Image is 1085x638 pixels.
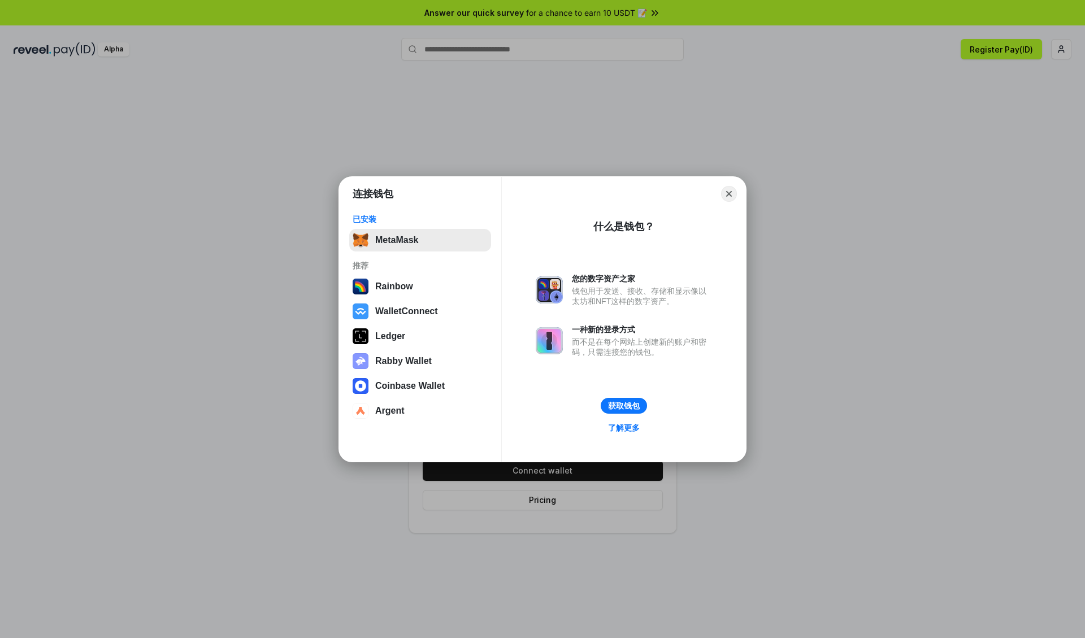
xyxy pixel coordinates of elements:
[349,229,491,251] button: MetaMask
[536,276,563,303] img: svg+xml,%3Csvg%20xmlns%3D%22http%3A%2F%2Fwww.w3.org%2F2000%2Fsvg%22%20fill%3D%22none%22%20viewBox...
[349,400,491,422] button: Argent
[353,353,368,369] img: svg+xml,%3Csvg%20xmlns%3D%22http%3A%2F%2Fwww.w3.org%2F2000%2Fsvg%22%20fill%3D%22none%22%20viewBox...
[353,187,393,201] h1: 连接钱包
[349,375,491,397] button: Coinbase Wallet
[375,281,413,292] div: Rainbow
[572,337,712,357] div: 而不是在每个网站上创建新的账户和密码，只需连接您的钱包。
[601,420,646,435] a: 了解更多
[353,378,368,394] img: svg+xml,%3Csvg%20width%3D%2228%22%20height%3D%2228%22%20viewBox%3D%220%200%2028%2028%22%20fill%3D...
[375,331,405,341] div: Ledger
[349,300,491,323] button: WalletConnect
[353,232,368,248] img: svg+xml,%3Csvg%20fill%3D%22none%22%20height%3D%2233%22%20viewBox%3D%220%200%2035%2033%22%20width%...
[572,274,712,284] div: 您的数字资产之家
[349,350,491,372] button: Rabby Wallet
[608,401,640,411] div: 获取钱包
[608,423,640,433] div: 了解更多
[353,279,368,294] img: svg+xml,%3Csvg%20width%3D%22120%22%20height%3D%22120%22%20viewBox%3D%220%200%20120%20120%22%20fil...
[572,324,712,335] div: 一种新的登录方式
[375,306,438,316] div: WalletConnect
[601,398,647,414] button: 获取钱包
[353,328,368,344] img: svg+xml,%3Csvg%20xmlns%3D%22http%3A%2F%2Fwww.w3.org%2F2000%2Fsvg%22%20width%3D%2228%22%20height%3...
[353,403,368,419] img: svg+xml,%3Csvg%20width%3D%2228%22%20height%3D%2228%22%20viewBox%3D%220%200%2028%2028%22%20fill%3D...
[353,303,368,319] img: svg+xml,%3Csvg%20width%3D%2228%22%20height%3D%2228%22%20viewBox%3D%220%200%2028%2028%22%20fill%3D...
[375,381,445,391] div: Coinbase Wallet
[536,327,563,354] img: svg+xml,%3Csvg%20xmlns%3D%22http%3A%2F%2Fwww.w3.org%2F2000%2Fsvg%22%20fill%3D%22none%22%20viewBox...
[353,261,488,271] div: 推荐
[375,406,405,416] div: Argent
[353,214,488,224] div: 已安装
[349,275,491,298] button: Rainbow
[593,220,654,233] div: 什么是钱包？
[375,356,432,366] div: Rabby Wallet
[349,325,491,348] button: Ledger
[375,235,418,245] div: MetaMask
[721,186,737,202] button: Close
[572,286,712,306] div: 钱包用于发送、接收、存储和显示像以太坊和NFT这样的数字资产。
